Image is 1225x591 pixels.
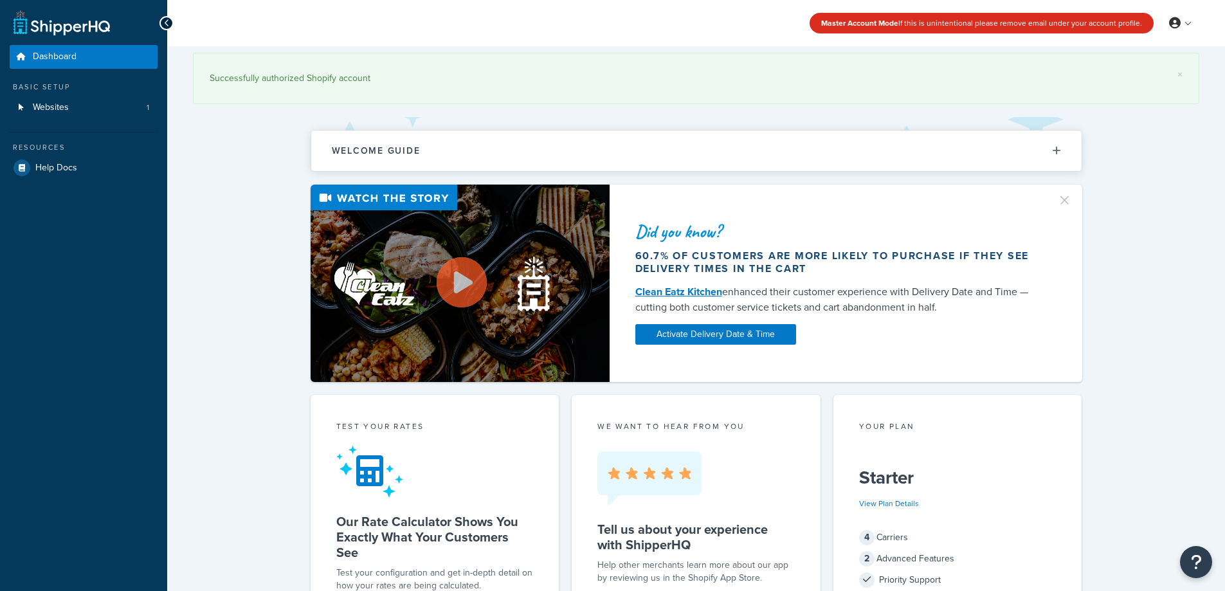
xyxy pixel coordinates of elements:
[10,45,158,69] a: Dashboard
[332,146,421,156] h2: Welcome Guide
[10,156,158,179] a: Help Docs
[859,550,1057,568] div: Advanced Features
[1177,69,1183,80] a: ×
[859,468,1057,488] h5: Starter
[1180,546,1212,578] button: Open Resource Center
[35,163,77,174] span: Help Docs
[597,559,795,585] p: Help other merchants learn more about our app by reviewing us in the Shopify App Store.
[311,131,1082,171] button: Welcome Guide
[635,223,1042,241] div: Did you know?
[10,96,158,120] li: Websites
[859,551,875,567] span: 2
[810,13,1154,33] div: If this is unintentional please remove email under your account profile.
[859,571,1057,589] div: Priority Support
[336,421,534,435] div: Test your rates
[10,82,158,93] div: Basic Setup
[635,284,1042,315] div: enhanced their customer experience with Delivery Date and Time — cutting both customer service ti...
[635,250,1042,275] div: 60.7% of customers are more likely to purchase if they see delivery times in the cart
[336,514,534,560] h5: Our Rate Calculator Shows You Exactly What Your Customers See
[33,102,69,113] span: Websites
[210,69,1183,87] div: Successfully authorized Shopify account
[859,498,919,509] a: View Plan Details
[821,17,898,29] strong: Master Account Mode
[859,530,875,545] span: 4
[635,284,722,299] a: Clean Eatz Kitchen
[597,421,795,432] p: we want to hear from you
[859,421,1057,435] div: Your Plan
[10,142,158,153] div: Resources
[635,324,796,345] a: Activate Delivery Date & Time
[311,185,610,382] img: Video thumbnail
[859,529,1057,547] div: Carriers
[597,522,795,552] h5: Tell us about your experience with ShipperHQ
[33,51,77,62] span: Dashboard
[147,102,149,113] span: 1
[10,96,158,120] a: Websites1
